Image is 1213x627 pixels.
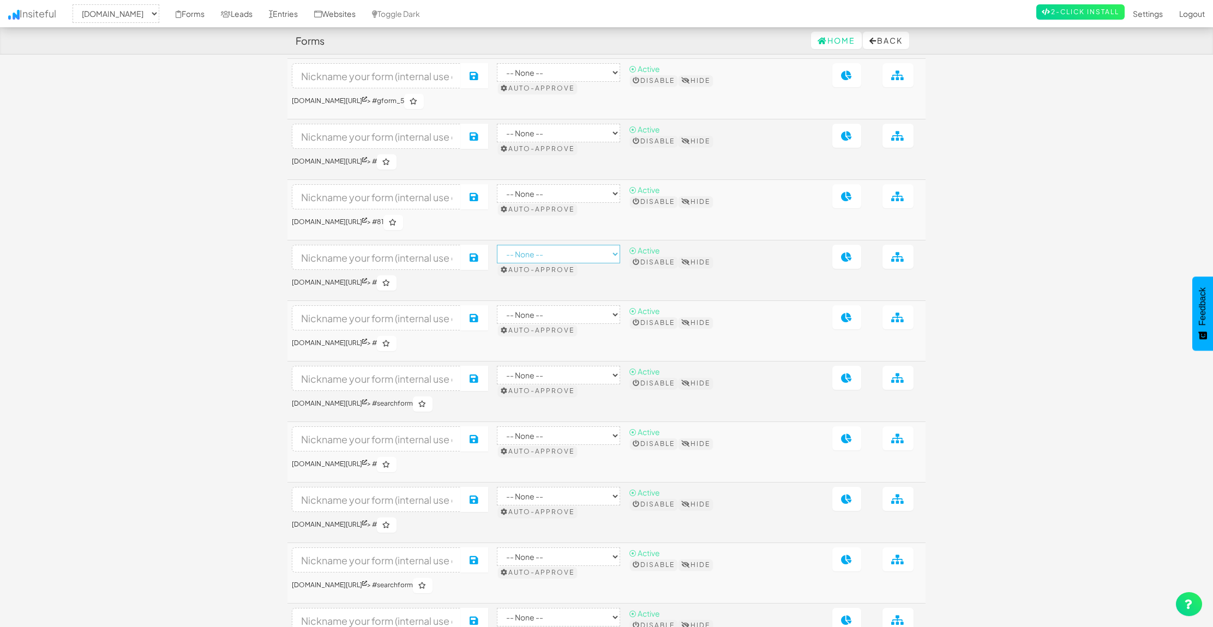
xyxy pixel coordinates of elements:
[811,32,862,49] a: Home
[8,10,20,20] img: icon.png
[678,136,713,147] button: Hide
[630,257,677,268] button: Disable
[292,184,461,209] input: Nickname your form (internal use only)
[629,487,660,497] span: ⦿ Active
[292,396,488,412] h6: > #searchform
[498,567,577,578] button: Auto-approve
[292,339,367,347] a: [DOMAIN_NAME][URL]
[292,275,488,291] h6: > #
[630,196,677,207] button: Disable
[296,35,325,46] h4: Forms
[630,75,677,86] button: Disable
[292,517,488,533] h6: > #
[678,438,713,449] button: Hide
[678,499,713,510] button: Hide
[1036,4,1125,20] a: 2-Click Install
[292,94,488,109] h6: > #gform_5
[678,378,713,389] button: Hide
[292,124,461,149] input: Nickname your form (internal use only)
[292,218,367,226] a: [DOMAIN_NAME][URL]
[292,336,488,351] h6: > #
[630,559,677,570] button: Disable
[292,399,367,407] a: [DOMAIN_NAME][URL]
[292,305,461,330] input: Nickname your form (internal use only)
[678,257,713,268] button: Hide
[629,124,660,134] span: ⦿ Active
[498,385,577,396] button: Auto-approve
[292,457,488,472] h6: > #
[629,548,660,558] span: ⦿ Active
[630,317,677,328] button: Disable
[292,97,367,105] a: [DOMAIN_NAME][URL]
[629,366,660,376] span: ⦿ Active
[292,157,367,165] a: [DOMAIN_NAME][URL]
[292,520,367,528] a: [DOMAIN_NAME][URL]
[863,32,909,49] button: Back
[678,75,713,86] button: Hide
[678,559,713,570] button: Hide
[292,366,461,391] input: Nickname your form (internal use only)
[292,215,488,230] h6: > #81
[292,581,367,589] a: [DOMAIN_NAME][URL]
[498,83,577,94] button: Auto-approve
[292,460,367,468] a: [DOMAIN_NAME][URL]
[292,63,461,88] input: Nickname your form (internal use only)
[292,154,488,170] h6: > #
[630,438,677,449] button: Disable
[498,264,577,275] button: Auto-approve
[292,426,461,451] input: Nickname your form (internal use only)
[498,325,577,336] button: Auto-approve
[678,317,713,328] button: Hide
[678,196,713,207] button: Hide
[629,427,660,437] span: ⦿ Active
[498,204,577,215] button: Auto-approve
[498,507,577,517] button: Auto-approve
[1198,287,1208,325] span: Feedback
[292,578,488,593] h6: > #searchform
[630,136,677,147] button: Disable
[629,245,660,255] span: ⦿ Active
[292,487,461,512] input: Nickname your form (internal use only)
[630,378,677,389] button: Disable
[629,64,660,74] span: ⦿ Active
[629,185,660,195] span: ⦿ Active
[629,608,660,618] span: ⦿ Active
[292,245,461,270] input: Nickname your form (internal use only)
[630,499,677,510] button: Disable
[629,306,660,316] span: ⦿ Active
[498,143,577,154] button: Auto-approve
[292,278,367,286] a: [DOMAIN_NAME][URL]
[1192,276,1213,351] button: Feedback - Show survey
[498,446,577,457] button: Auto-approve
[292,547,461,572] input: Nickname your form (internal use only)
